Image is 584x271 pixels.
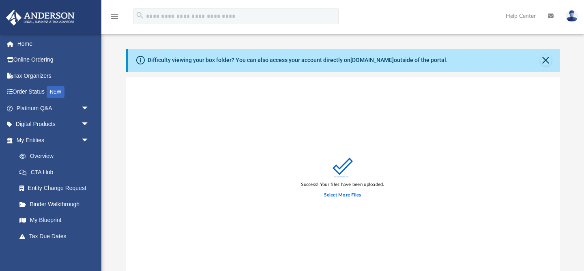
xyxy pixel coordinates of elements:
span: arrow_drop_down [81,132,97,149]
a: menu [109,15,119,21]
span: arrow_drop_down [81,116,97,133]
button: Close [540,55,552,66]
a: [DOMAIN_NAME] [350,57,394,63]
a: Tax Due Dates [11,228,101,244]
a: Binder Walkthrough [11,196,101,212]
a: Platinum Q&Aarrow_drop_down [6,100,101,116]
a: CTA Hub [11,164,101,180]
div: Difficulty viewing your box folder? You can also access your account directly on outside of the p... [148,56,448,64]
i: menu [109,11,119,21]
i: search [135,11,144,20]
a: Tax Organizers [6,68,101,84]
img: User Pic [566,10,578,22]
a: Overview [11,148,101,164]
label: Select More Files [324,192,361,199]
span: arrow_drop_down [81,100,97,117]
a: Order StatusNEW [6,84,101,100]
a: Online Ordering [6,52,101,68]
div: NEW [47,86,64,98]
img: Anderson Advisors Platinum Portal [4,10,77,26]
a: Entity Change Request [11,180,101,196]
a: My Entitiesarrow_drop_down [6,132,101,148]
div: Success! Your files have been uploaded. [301,181,384,188]
a: Home [6,36,101,52]
a: Digital Productsarrow_drop_down [6,116,101,132]
a: My Blueprint [11,212,97,228]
